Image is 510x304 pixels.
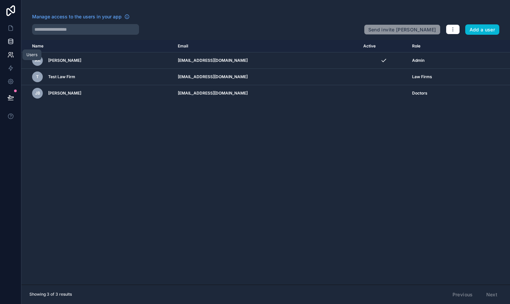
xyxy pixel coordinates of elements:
button: Add a user [465,24,500,35]
div: Users [26,52,37,57]
td: [EMAIL_ADDRESS][DOMAIN_NAME] [174,85,360,102]
span: Law Firms [412,74,432,80]
th: Email [174,40,360,52]
span: Showing 3 of 3 results [29,292,72,297]
span: AK [35,58,40,63]
th: Active [359,40,408,52]
span: T [36,74,39,80]
span: Admin [412,58,424,63]
span: Test Law Firm [48,74,75,80]
div: scrollable content [21,40,510,285]
span: [PERSON_NAME] [48,91,81,96]
td: [EMAIL_ADDRESS][DOMAIN_NAME] [174,52,360,69]
th: Name [21,40,174,52]
td: [EMAIL_ADDRESS][DOMAIN_NAME] [174,69,360,85]
span: Manage access to the users in your app [32,13,122,20]
a: Manage access to the users in your app [32,13,130,20]
th: Role [408,40,475,52]
span: [PERSON_NAME] [48,58,81,63]
span: Doctors [412,91,427,96]
span: JB [35,91,40,96]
